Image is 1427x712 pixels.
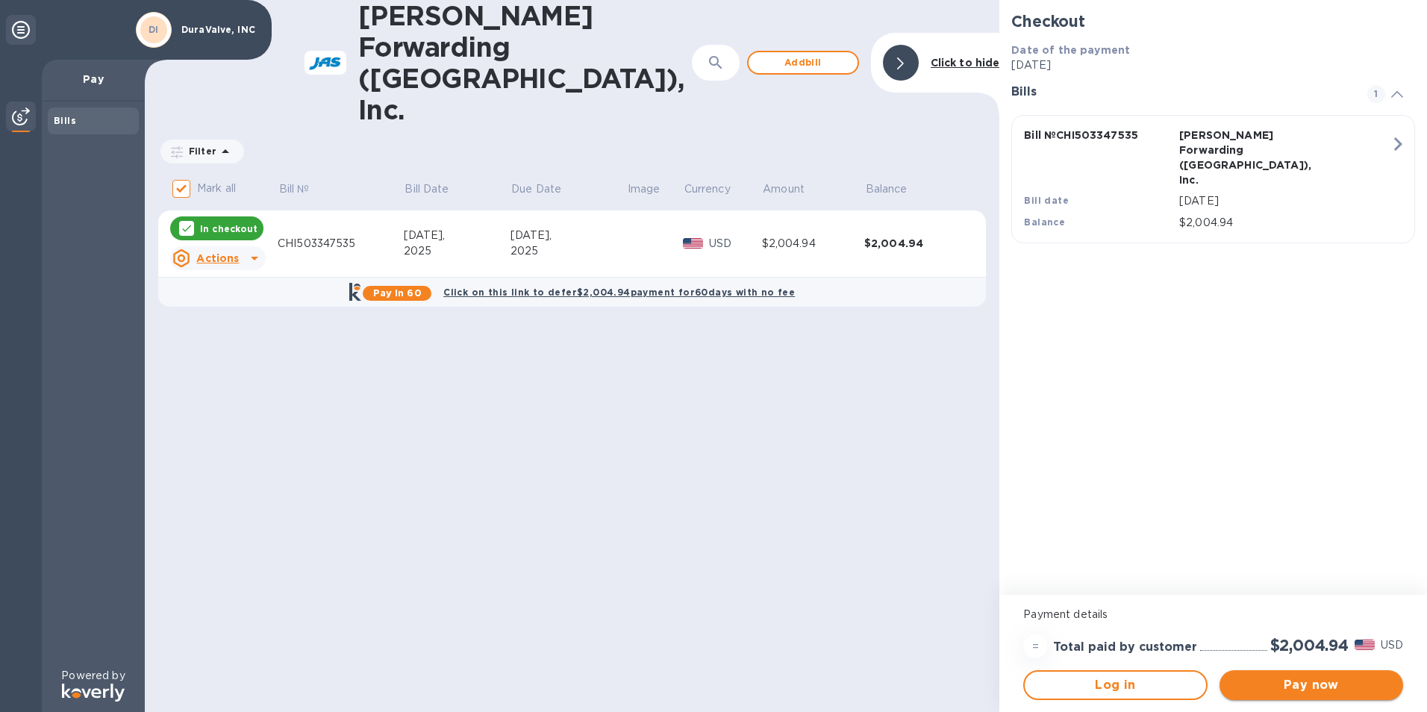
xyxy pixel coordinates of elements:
h2: Checkout [1011,12,1415,31]
p: Currency [684,181,731,197]
p: In checkout [200,222,257,235]
span: Amount [763,181,824,197]
p: $2,004.94 [1179,215,1390,231]
button: Addbill [747,51,859,75]
p: Mark all [197,181,236,196]
p: Filter [183,145,216,157]
b: DI [149,24,159,35]
p: Amount [763,181,805,197]
b: Bills [54,115,76,126]
span: Log in [1037,676,1193,694]
span: Bill № [279,181,329,197]
p: [DATE] [1011,57,1415,73]
p: Powered by [61,668,125,684]
h2: $2,004.94 [1270,636,1349,655]
span: Balance [866,181,927,197]
h3: Total paid by customer [1053,640,1197,655]
p: Pay [54,72,133,87]
p: Due Date [511,181,561,197]
span: Bill Date [405,181,468,197]
div: 2025 [510,243,627,259]
p: Payment details [1023,607,1403,622]
b: Date of the payment [1011,44,1130,56]
p: Balance [866,181,908,197]
div: $2,004.94 [864,236,967,251]
p: DuraValve, INC [181,25,256,35]
p: USD [709,236,762,252]
div: = [1023,634,1047,658]
b: Click to hide [931,57,1000,69]
div: 2025 [404,243,510,259]
div: [DATE], [404,228,510,243]
div: [DATE], [510,228,627,243]
img: USD [683,238,703,249]
span: Pay now [1231,676,1391,694]
div: CHI503347535 [278,236,404,252]
div: $2,004.94 [762,236,864,252]
p: [DATE] [1179,193,1390,209]
img: Logo [62,684,125,702]
span: Add bill [761,54,846,72]
b: Click on this link to defer $2,004.94 payment for 60 days with no fee [443,287,795,298]
u: Actions [196,252,239,264]
button: Bill №CHI503347535[PERSON_NAME] Forwarding ([GEOGRAPHIC_DATA]), Inc.Bill date[DATE]Balance$2,004.94 [1011,115,1415,243]
p: Bill № [279,181,310,197]
b: Bill date [1024,195,1069,206]
p: Bill № CHI503347535 [1024,128,1173,143]
b: Pay in 60 [373,287,422,299]
p: Image [628,181,661,197]
span: 1 [1367,85,1385,103]
h3: Bills [1011,85,1349,99]
p: [PERSON_NAME] Forwarding ([GEOGRAPHIC_DATA]), Inc. [1179,128,1328,187]
b: Balance [1024,216,1065,228]
button: Pay now [1220,670,1403,700]
span: Due Date [511,181,581,197]
img: USD [1355,640,1375,650]
button: Log in [1023,670,1207,700]
p: USD [1381,637,1403,653]
p: Bill Date [405,181,449,197]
